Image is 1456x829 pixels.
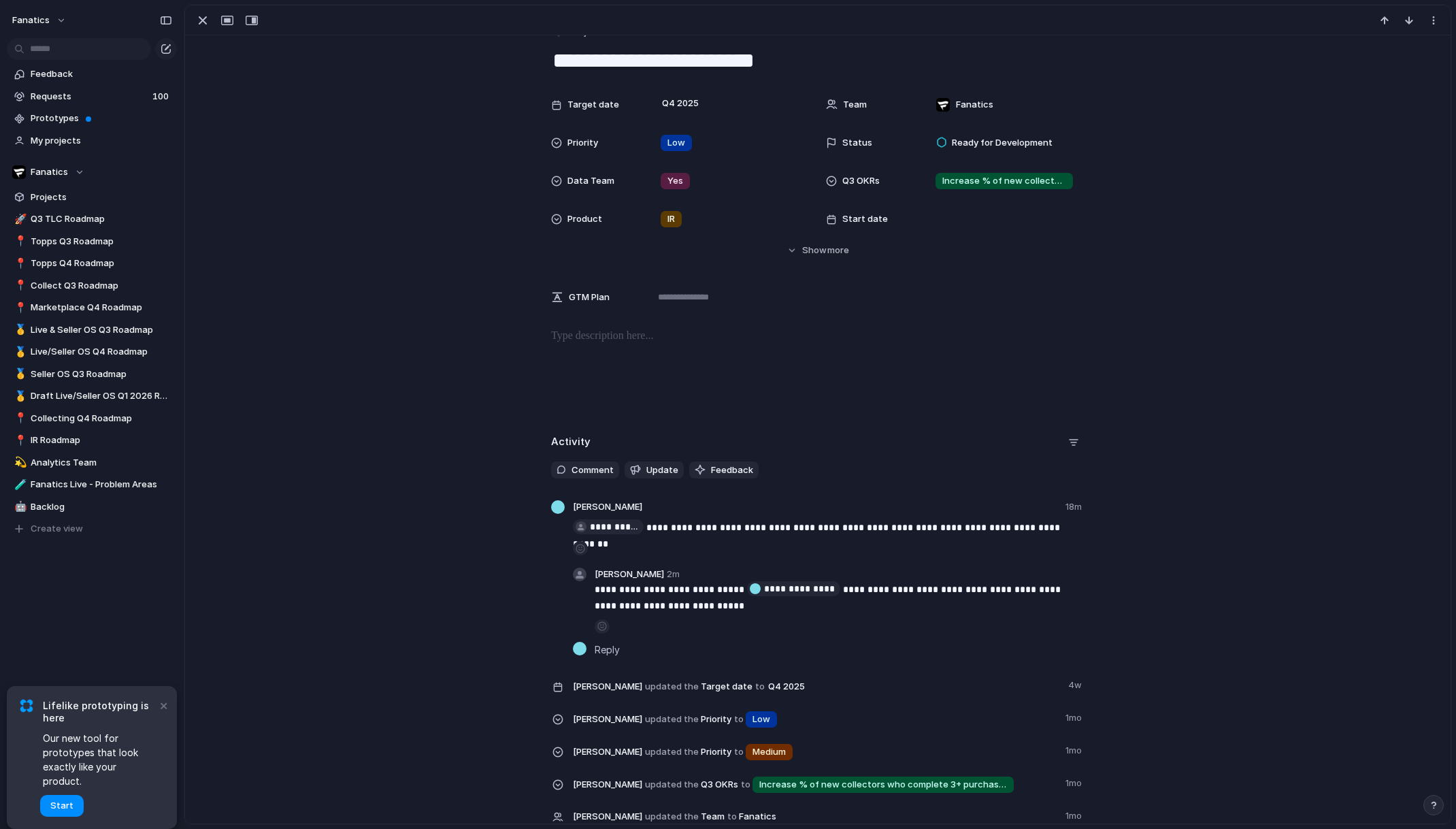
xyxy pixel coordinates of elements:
[659,95,702,112] span: Q4 2025
[551,434,591,450] h2: Activity
[711,464,753,477] span: Feedback
[14,300,24,316] div: 📍
[7,342,177,362] div: 🥇Live/Seller OS Q4 Roadmap
[573,500,642,514] span: [PERSON_NAME]
[152,90,171,103] span: 100
[842,136,872,150] span: Status
[734,713,744,726] span: to
[12,478,26,491] button: 🧪
[155,697,171,713] button: Dismiss
[842,212,888,226] span: Start date
[625,461,684,479] button: Update
[1065,774,1085,790] span: 1mo
[12,257,26,270] button: 📍
[645,680,699,694] span: updated the
[31,191,172,204] span: Projects
[14,477,24,493] div: 🧪
[14,278,24,293] div: 📍
[31,235,172,248] span: Topps Q3 Roadmap
[7,408,177,429] a: 📍Collecting Q4 Roadmap
[31,279,172,293] span: Collect Q3 Roadmap
[667,568,682,581] span: 2m
[7,320,177,340] a: 🥇Live & Seller OS Q3 Roadmap
[7,497,177,517] div: 🤖Backlog
[573,741,1057,762] span: Priority
[31,368,172,381] span: Seller OS Q3 Roadmap
[567,136,598,150] span: Priority
[31,257,172,270] span: Topps Q4 Roadmap
[7,253,177,274] div: 📍Topps Q4 Roadmap
[12,212,26,226] button: 🚀
[567,212,602,226] span: Product
[645,778,699,792] span: updated the
[31,165,68,179] span: Fanatics
[12,14,50,27] span: fanatics
[12,412,26,425] button: 📍
[31,345,172,359] span: Live/Seller OS Q4 Roadmap
[567,174,614,188] span: Data Team
[7,453,177,473] div: 💫Analytics Team
[12,389,26,403] button: 🥇
[7,187,177,208] a: Projects
[31,301,172,314] span: Marketplace Q4 Roadmap
[759,778,1007,792] span: Increase % of new collectors who complete 3+ purchases within their [PERSON_NAME] 30 days from 7....
[7,364,177,385] a: 🥇Seller OS Q3 Roadmap
[7,231,177,252] a: 📍Topps Q3 Roadmap
[31,456,172,470] span: Analytics Team
[573,709,1057,729] span: Priority
[551,238,1085,263] button: Showmore
[31,434,172,447] span: IR Roadmap
[31,212,172,226] span: Q3 TLC Roadmap
[942,174,1066,188] span: Increase % of new collectors who complete 3+ purchases within their [PERSON_NAME] 30 days from 7....
[14,455,24,470] div: 💫
[7,209,177,229] a: 🚀Q3 TLC Roadmap
[595,642,620,657] span: Reply
[573,807,1057,826] span: Team
[31,112,172,125] span: Prototypes
[7,474,177,495] a: 🧪Fanatics Live - Problem Areas
[843,98,867,112] span: Team
[12,301,26,314] button: 📍
[7,297,177,318] a: 📍Marketplace Q4 Roadmap
[573,680,642,694] span: [PERSON_NAME]
[12,368,26,381] button: 🥇
[667,136,685,150] span: Low
[31,412,172,425] span: Collecting Q4 Roadmap
[7,162,177,182] button: Fanatics
[741,778,750,792] span: to
[7,131,177,151] a: My projects
[31,67,172,81] span: Feedback
[573,745,642,759] span: [PERSON_NAME]
[573,810,642,824] span: [PERSON_NAME]
[7,386,177,406] a: 🥇Draft Live/Seller OS Q1 2026 Roadmap
[765,679,808,695] span: Q4 2025
[1065,709,1085,725] span: 1mo
[667,174,683,188] span: Yes
[956,98,993,112] span: Fanatics
[12,345,26,359] button: 🥇
[727,810,737,824] span: to
[43,700,156,724] span: Lifelike prototyping is here
[573,774,1057,794] span: Q3 OKRs
[7,86,177,107] a: Requests100
[752,713,770,726] span: Low
[595,568,664,581] span: [PERSON_NAME]
[14,433,24,449] div: 📍
[14,212,24,227] div: 🚀
[567,98,619,112] span: Target date
[12,279,26,293] button: 📍
[7,64,177,84] a: Feedback
[14,499,24,515] div: 🤖
[31,323,172,337] span: Live & Seller OS Q3 Roadmap
[14,256,24,272] div: 📍
[31,478,172,491] span: Fanatics Live - Problem Areas
[31,90,148,103] span: Requests
[14,366,24,382] div: 🥇
[12,434,26,447] button: 📍
[7,430,177,451] a: 📍IR Roadmap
